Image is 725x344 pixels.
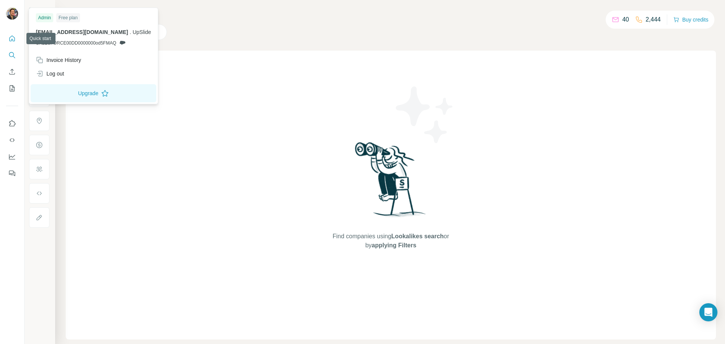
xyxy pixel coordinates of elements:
button: Quick start [6,32,18,45]
span: [EMAIL_ADDRESS][DOMAIN_NAME] [36,29,128,35]
span: SALESFORCE00DD0000000od5FMAQ [36,40,116,46]
span: applying Filters [372,242,416,248]
button: My lists [6,82,18,95]
h4: Search [66,9,716,20]
img: Surfe Illustration - Stars [391,81,459,149]
div: Free plan [56,13,80,22]
span: Lookalikes search [391,233,444,239]
button: Search [6,48,18,62]
button: Enrich CSV [6,65,18,79]
img: Avatar [6,8,18,20]
p: 2,444 [646,15,661,24]
span: UpSlide [133,29,151,35]
div: Open Intercom Messenger [699,303,717,321]
span: Find companies using or by [330,232,451,250]
button: Buy credits [673,14,708,25]
button: Dashboard [6,150,18,164]
img: Surfe Illustration - Woman searching with binoculars [352,140,430,224]
button: Show [23,5,54,16]
button: Use Surfe API [6,133,18,147]
div: Invoice History [36,56,81,64]
p: 40 [622,15,629,24]
div: Log out [36,70,64,77]
button: Feedback [6,167,18,180]
div: Admin [36,13,53,22]
button: Upgrade [31,84,156,102]
span: . [130,29,131,35]
button: Use Surfe on LinkedIn [6,117,18,130]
